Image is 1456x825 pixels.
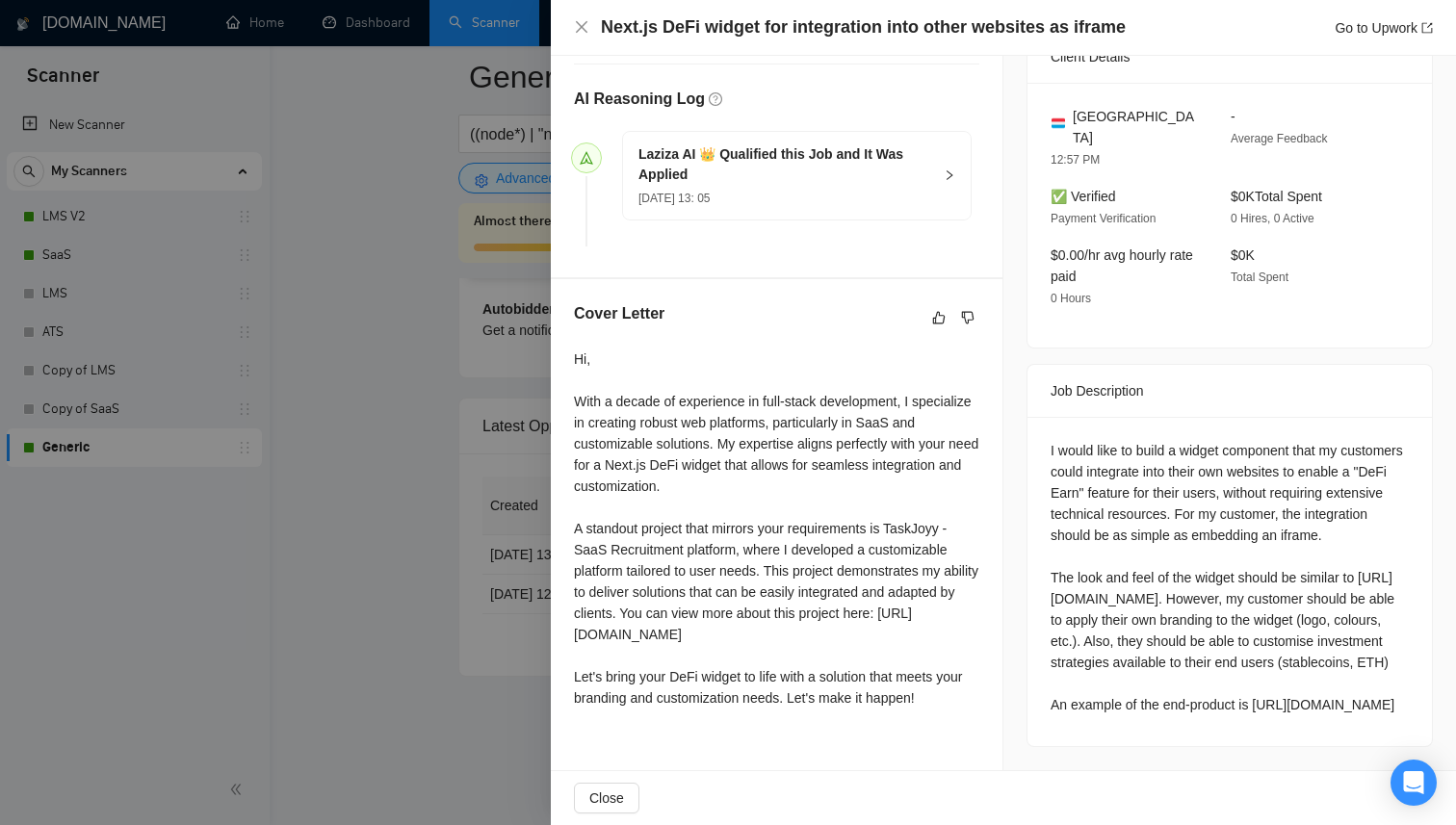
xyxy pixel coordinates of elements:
[1051,292,1091,305] span: 0 Hours
[638,144,932,185] h5: Laziza AI 👑 Qualified this Job and It Was Applied
[1335,20,1433,36] a: Go to Upworkexport
[956,306,979,329] button: dislike
[1051,440,1409,715] div: I would like to build a widget component that my customers could integrate into their own website...
[1051,31,1409,83] div: Client Details
[1052,116,1065,130] img: 🇱🇺
[1073,106,1200,148] span: [GEOGRAPHIC_DATA]
[1231,109,1235,124] span: -
[1421,22,1433,34] span: export
[574,19,589,36] button: Close
[1051,247,1193,284] span: $0.00/hr avg hourly rate paid
[1231,189,1322,204] span: $0K Total Spent
[1231,247,1255,263] span: $0K
[961,310,975,325] span: dislike
[574,348,979,709] div: Hi, With a decade of experience in full-stack development, I specialize in creating robust web pl...
[1051,153,1100,167] span: 12:57 PM
[574,783,639,813] button: Close
[709,92,722,106] span: question-circle
[1231,271,1288,284] span: Total Spent
[601,15,1126,39] h4: Next.js DeFi widget for integration into other websites as iframe
[589,787,624,809] span: Close
[574,19,589,35] span: close
[580,151,593,165] span: send
[1051,212,1156,225] span: Payment Verification
[932,310,946,325] span: like
[638,192,710,205] span: [DATE] 13: 05
[1231,212,1314,225] span: 0 Hires, 0 Active
[1391,760,1437,806] div: Open Intercom Messenger
[1051,365,1409,417] div: Job Description
[574,88,705,111] h5: AI Reasoning Log
[944,169,955,181] span: right
[927,306,950,329] button: like
[1051,189,1116,204] span: ✅ Verified
[574,302,664,325] h5: Cover Letter
[1231,132,1328,145] span: Average Feedback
